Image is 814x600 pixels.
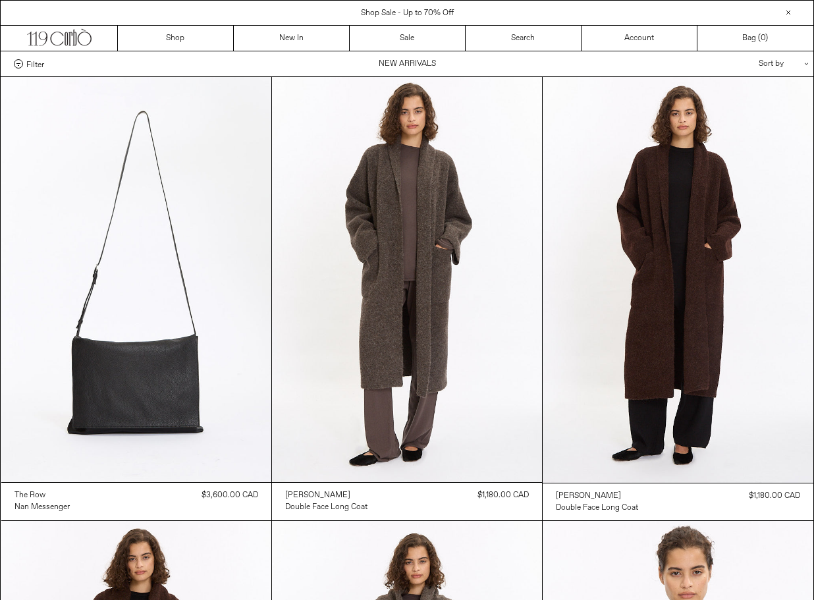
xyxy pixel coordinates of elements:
[556,490,638,502] a: [PERSON_NAME]
[477,489,529,501] div: $1,180.00 CAD
[272,77,542,482] img: Lauren Manoogian Double Face Long Coat in grey taupe
[285,501,367,513] a: Double Face Long Coat
[14,501,70,513] a: Nan Messenger
[682,51,800,76] div: Sort by
[285,490,350,501] div: [PERSON_NAME]
[543,77,813,483] img: Lauren Manoogian Double Face Long Coat in merlot
[118,26,234,51] a: Shop
[26,59,44,68] span: Filter
[285,502,367,513] div: Double Face Long Coat
[350,26,466,51] a: Sale
[556,491,621,502] div: [PERSON_NAME]
[14,490,45,501] div: The Row
[761,32,768,44] span: )
[361,8,454,18] a: Shop Sale - Up to 70% Off
[697,26,813,51] a: Bag ()
[749,490,800,502] div: $1,180.00 CAD
[14,502,70,513] div: Nan Messenger
[556,502,638,514] a: Double Face Long Coat
[285,489,367,501] a: [PERSON_NAME]
[202,489,258,501] div: $3,600.00 CAD
[582,26,697,51] a: Account
[1,77,271,482] img: The Row Nan Messenger Bag
[466,26,582,51] a: Search
[761,33,765,43] span: 0
[234,26,350,51] a: New In
[14,489,70,501] a: The Row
